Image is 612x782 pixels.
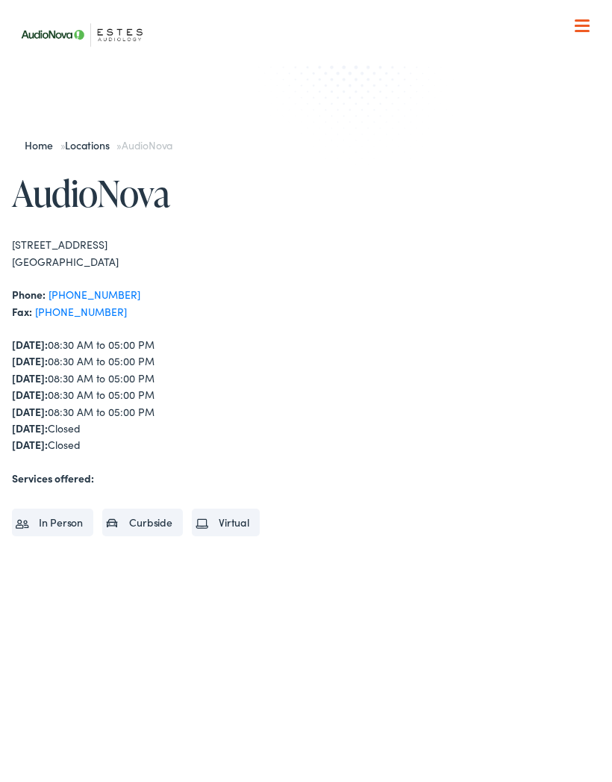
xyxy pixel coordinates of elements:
[65,137,116,152] a: Locations
[12,336,306,453] div: 08:30 AM to 05:00 PM 08:30 AM to 05:00 PM 08:30 AM to 05:00 PM 08:30 AM to 05:00 PM 08:30 AM to 0...
[23,60,599,106] a: What We Offer
[35,304,127,319] a: [PHONE_NUMBER]
[12,370,48,385] strong: [DATE]:
[12,421,48,435] strong: [DATE]:
[25,137,172,152] span: » »
[25,137,60,152] a: Home
[12,353,48,368] strong: [DATE]:
[12,387,48,402] strong: [DATE]:
[12,287,46,302] strong: Phone:
[12,437,48,452] strong: [DATE]:
[12,304,32,319] strong: Fax:
[12,509,93,536] li: In Person
[12,471,94,485] strong: Services offered:
[12,236,306,270] div: [STREET_ADDRESS] [GEOGRAPHIC_DATA]
[192,509,260,536] li: Virtual
[12,173,306,213] h1: AudioNova
[102,509,183,536] li: Curbside
[12,404,48,419] strong: [DATE]:
[49,287,140,302] a: [PHONE_NUMBER]
[12,337,48,352] strong: [DATE]:
[122,137,172,152] span: AudioNova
